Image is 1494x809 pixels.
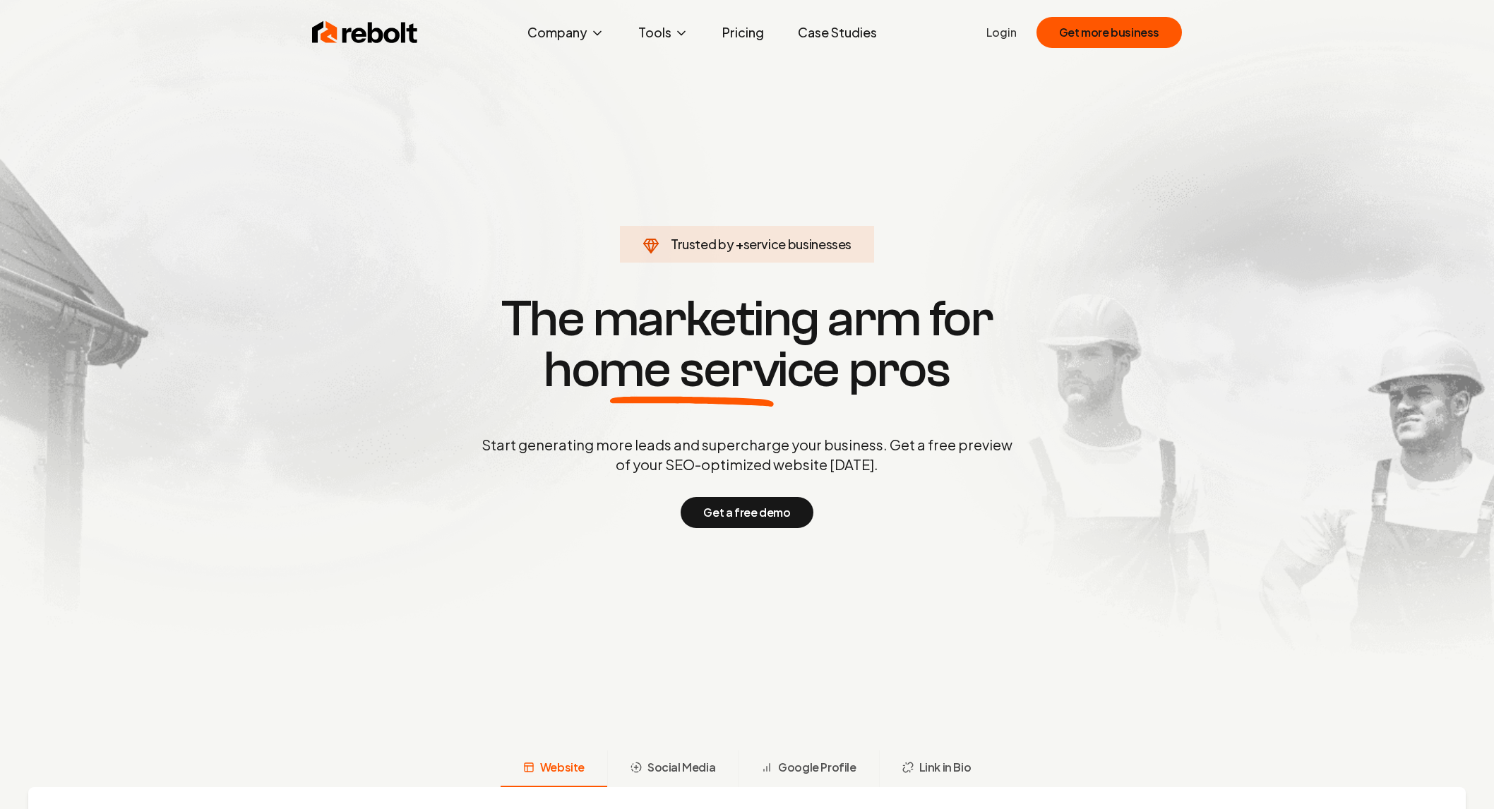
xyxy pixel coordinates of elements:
[1036,17,1182,48] button: Get more business
[671,236,734,252] span: Trusted by
[986,24,1017,41] a: Login
[501,750,607,787] button: Website
[778,759,856,776] span: Google Profile
[544,344,839,395] span: home service
[711,18,775,47] a: Pricing
[738,750,878,787] button: Google Profile
[607,750,738,787] button: Social Media
[787,18,888,47] a: Case Studies
[479,435,1015,474] p: Start generating more leads and supercharge your business. Get a free preview of your SEO-optimiz...
[681,497,813,528] button: Get a free demo
[919,759,972,776] span: Link in Bio
[627,18,700,47] button: Tools
[408,294,1086,395] h1: The marketing arm for pros
[736,236,743,252] span: +
[647,759,715,776] span: Social Media
[540,759,585,776] span: Website
[312,18,418,47] img: Rebolt Logo
[879,750,994,787] button: Link in Bio
[516,18,616,47] button: Company
[743,236,852,252] span: service businesses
